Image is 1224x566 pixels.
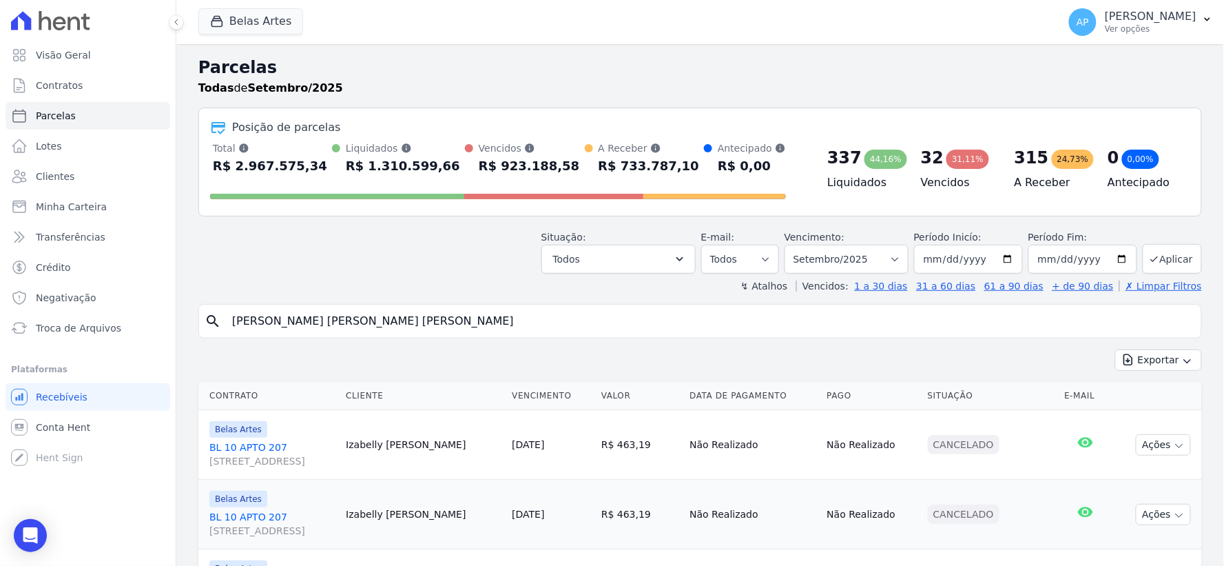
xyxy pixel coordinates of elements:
span: Belas Artes [209,491,267,507]
span: Conta Hent [36,421,90,434]
div: Liquidados [346,141,460,155]
th: Situação [922,382,1059,410]
td: Izabelly [PERSON_NAME] [340,480,506,549]
a: Parcelas [6,102,170,130]
div: Plataformas [11,361,165,378]
div: Open Intercom Messenger [14,519,47,552]
span: [STREET_ADDRESS] [209,524,335,538]
a: Recebíveis [6,383,170,411]
td: Não Realizado [822,410,922,480]
span: Transferências [36,230,105,244]
a: 61 a 90 dias [984,281,1044,292]
td: Izabelly [PERSON_NAME] [340,410,506,480]
span: [STREET_ADDRESS] [209,454,335,468]
a: + de 90 dias [1052,281,1114,292]
th: E-mail [1059,382,1111,410]
div: 0,00% [1122,150,1159,169]
strong: Setembro/2025 [248,81,343,94]
span: Visão Geral [36,48,91,62]
div: Vencidos [479,141,580,155]
a: 1 a 30 dias [855,281,908,292]
div: Posição de parcelas [232,119,341,136]
a: Minha Carteira [6,193,170,221]
a: Transferências [6,223,170,251]
div: Cancelado [928,505,999,524]
td: R$ 463,19 [596,410,684,480]
h4: Antecipado [1108,174,1179,191]
div: 44,16% [864,150,907,169]
div: R$ 1.310.599,66 [346,155,460,177]
button: Belas Artes [198,8,303,34]
span: Parcelas [36,109,76,123]
button: Ações [1136,504,1191,525]
div: 0 [1108,147,1119,169]
a: BL 10 APTO 207[STREET_ADDRESS] [209,441,335,468]
button: Ações [1136,434,1191,456]
button: Aplicar [1143,244,1202,274]
p: Ver opções [1105,23,1196,34]
span: Clientes [36,170,74,183]
th: Vencimento [506,382,596,410]
a: Troca de Arquivos [6,314,170,342]
div: Antecipado [718,141,786,155]
label: ↯ Atalhos [740,281,787,292]
a: 31 a 60 dias [916,281,975,292]
span: Contratos [36,79,83,92]
div: 32 [921,147,944,169]
th: Pago [822,382,922,410]
a: Conta Hent [6,414,170,441]
i: search [205,313,221,330]
div: 315 [1015,147,1049,169]
div: R$ 0,00 [718,155,786,177]
span: Todos [553,251,580,267]
a: Crédito [6,254,170,281]
h4: Liquidados [827,174,899,191]
span: AP [1077,17,1089,27]
td: Não Realizado [822,480,922,549]
a: [DATE] [512,509,544,520]
span: Crédito [36,261,71,274]
span: Recebíveis [36,390,87,404]
div: 337 [827,147,862,169]
h4: Vencidos [921,174,993,191]
div: A Receber [599,141,700,155]
p: de [198,80,343,97]
div: 24,73% [1052,150,1095,169]
th: Valor [596,382,684,410]
div: R$ 2.967.575,34 [213,155,327,177]
div: R$ 923.188,58 [479,155,580,177]
a: ✗ Limpar Filtros [1119,281,1202,292]
button: Todos [541,245,696,274]
div: Total [213,141,327,155]
a: Negativação [6,284,170,312]
div: 31,11% [946,150,989,169]
label: Situação: [541,232,586,243]
th: Data de Pagamento [684,382,821,410]
strong: Todas [198,81,234,94]
label: Período Fim: [1028,230,1137,245]
a: [DATE] [512,439,544,450]
a: Lotes [6,132,170,160]
div: Cancelado [928,435,999,454]
a: Clientes [6,163,170,190]
td: Não Realizado [684,410,821,480]
span: Belas Artes [209,421,267,438]
a: Visão Geral [6,41,170,69]
span: Lotes [36,139,62,153]
input: Buscar por nome do lote ou do cliente [224,307,1196,335]
button: AP [PERSON_NAME] Ver opções [1058,3,1224,41]
th: Cliente [340,382,506,410]
h4: A Receber [1015,174,1086,191]
td: R$ 463,19 [596,480,684,549]
td: Não Realizado [684,480,821,549]
label: Vencimento: [785,232,844,243]
a: Contratos [6,72,170,99]
label: Período Inicío: [914,232,982,243]
div: R$ 733.787,10 [599,155,700,177]
p: [PERSON_NAME] [1105,10,1196,23]
a: BL 10 APTO 207[STREET_ADDRESS] [209,510,335,538]
span: Negativação [36,291,96,305]
h2: Parcelas [198,55,1202,80]
label: E-mail: [701,232,735,243]
button: Exportar [1115,350,1202,371]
